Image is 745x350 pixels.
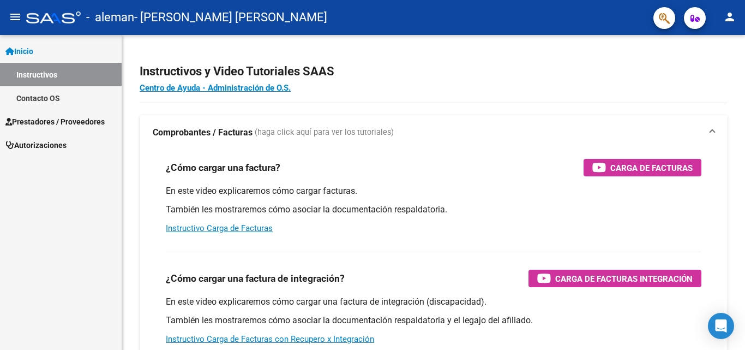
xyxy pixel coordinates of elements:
[166,204,701,216] p: También les mostraremos cómo asociar la documentación respaldatoria.
[166,185,701,197] p: En este video explicaremos cómo cargar facturas.
[584,159,701,176] button: Carga de Facturas
[166,271,345,286] h3: ¿Cómo cargar una factura de integración?
[723,10,736,23] mat-icon: person
[255,127,394,139] span: (haga click aquí para ver los tutoriales)
[166,334,374,344] a: Instructivo Carga de Facturas con Recupero x Integración
[153,127,253,139] strong: Comprobantes / Facturas
[5,139,67,151] span: Autorizaciones
[708,313,734,339] div: Open Intercom Messenger
[166,315,701,327] p: También les mostraremos cómo asociar la documentación respaldatoria y el legajo del afiliado.
[86,5,134,29] span: - aleman
[166,160,280,175] h3: ¿Cómo cargar una factura?
[140,83,291,93] a: Centro de Ayuda - Administración de O.S.
[140,115,728,150] mat-expansion-panel-header: Comprobantes / Facturas (haga click aquí para ver los tutoriales)
[140,61,728,82] h2: Instructivos y Video Tutoriales SAAS
[134,5,327,29] span: - [PERSON_NAME] [PERSON_NAME]
[610,161,693,175] span: Carga de Facturas
[5,45,33,57] span: Inicio
[166,223,273,233] a: Instructivo Carga de Facturas
[166,296,701,308] p: En este video explicaremos cómo cargar una factura de integración (discapacidad).
[555,272,693,286] span: Carga de Facturas Integración
[9,10,22,23] mat-icon: menu
[528,270,701,287] button: Carga de Facturas Integración
[5,116,105,128] span: Prestadores / Proveedores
